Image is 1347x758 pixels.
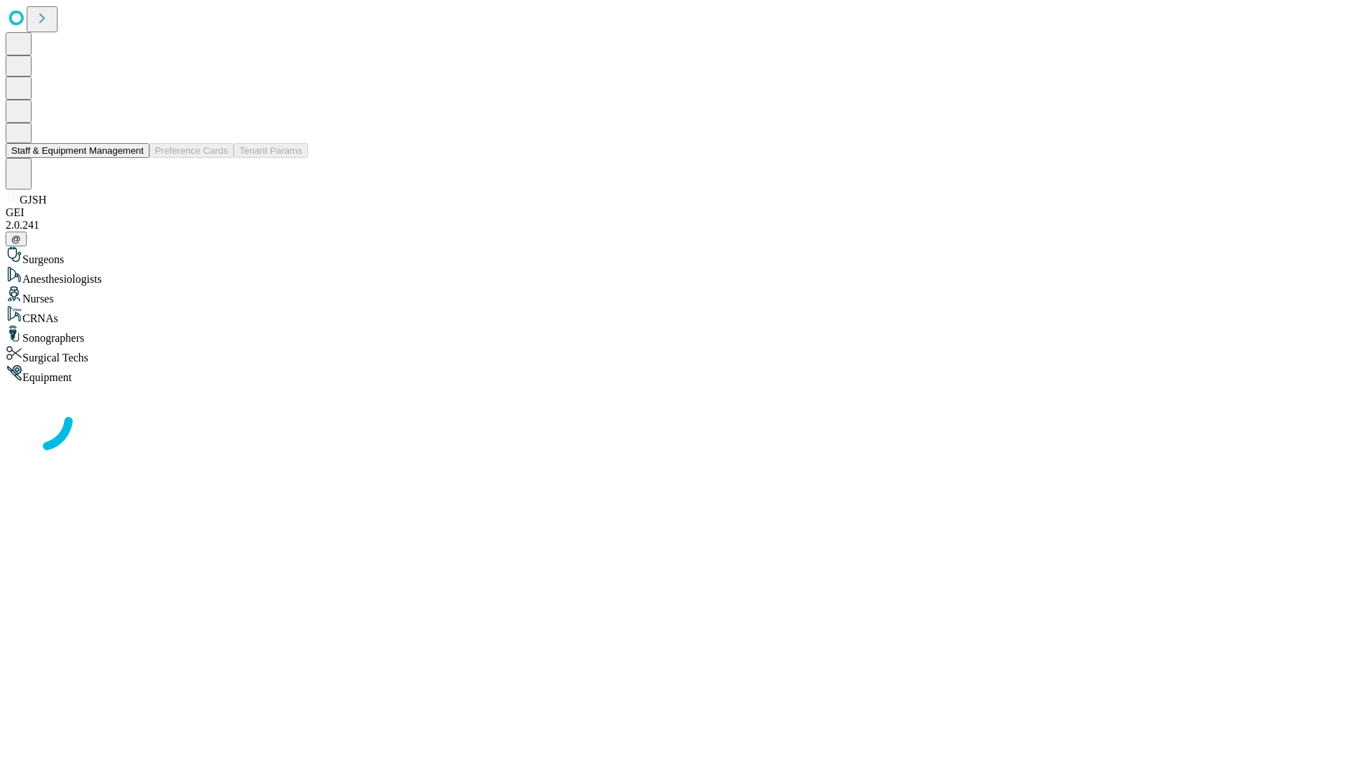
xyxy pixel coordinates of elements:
[11,234,21,244] span: @
[20,194,46,206] span: GJSH
[6,246,1341,266] div: Surgeons
[6,206,1341,219] div: GEI
[6,266,1341,286] div: Anesthesiologists
[6,345,1341,364] div: Surgical Techs
[234,143,308,158] button: Tenant Params
[6,325,1341,345] div: Sonographers
[6,364,1341,384] div: Equipment
[6,219,1341,232] div: 2.0.241
[6,232,27,246] button: @
[6,143,149,158] button: Staff & Equipment Management
[6,305,1341,325] div: CRNAs
[6,286,1341,305] div: Nurses
[149,143,234,158] button: Preference Cards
